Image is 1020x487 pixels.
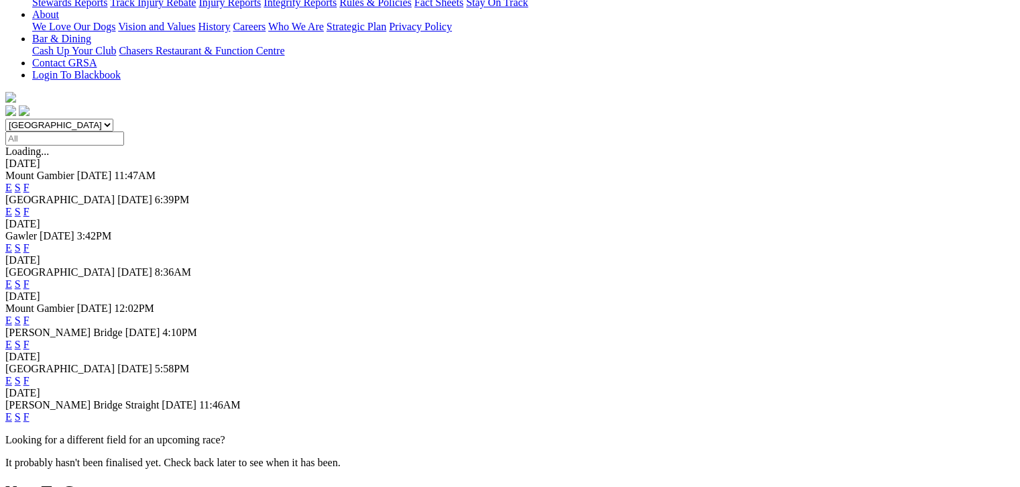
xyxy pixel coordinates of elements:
a: Who We Are [268,21,324,32]
div: Bar & Dining [32,45,1015,57]
partial: It probably hasn't been finalised yet. Check back later to see when it has been. [5,457,341,468]
div: [DATE] [5,290,1015,303]
div: [DATE] [5,254,1015,266]
span: [GEOGRAPHIC_DATA] [5,363,115,374]
a: Login To Blackbook [32,69,121,80]
div: [DATE] [5,351,1015,363]
div: About [32,21,1015,33]
a: F [23,375,30,386]
a: Contact GRSA [32,57,97,68]
a: F [23,182,30,193]
a: F [23,278,30,290]
a: S [15,182,21,193]
span: [PERSON_NAME] Bridge [5,327,123,338]
span: 12:02PM [114,303,154,314]
span: [DATE] [77,303,112,314]
a: Bar & Dining [32,33,91,44]
img: facebook.svg [5,105,16,116]
a: E [5,206,12,217]
a: F [23,242,30,254]
a: Cash Up Your Club [32,45,116,56]
span: 6:39PM [155,194,190,205]
a: S [15,206,21,217]
span: 8:36AM [155,266,191,278]
span: [DATE] [117,363,152,374]
span: [DATE] [162,399,196,411]
span: Gawler [5,230,37,241]
a: E [5,411,12,423]
span: [DATE] [125,327,160,338]
a: S [15,411,21,423]
a: F [23,339,30,350]
span: Mount Gambier [5,170,74,181]
div: [DATE] [5,218,1015,230]
a: E [5,339,12,350]
a: E [5,242,12,254]
a: S [15,242,21,254]
div: [DATE] [5,158,1015,170]
a: Chasers Restaurant & Function Centre [119,45,284,56]
a: We Love Our Dogs [32,21,115,32]
a: E [5,315,12,326]
a: About [32,9,59,20]
a: Privacy Policy [389,21,452,32]
span: 11:47AM [114,170,156,181]
a: F [23,411,30,423]
span: 3:42PM [77,230,112,241]
span: 11:46AM [199,399,241,411]
a: S [15,375,21,386]
a: F [23,315,30,326]
span: [DATE] [77,170,112,181]
span: [DATE] [117,266,152,278]
span: [DATE] [117,194,152,205]
span: [GEOGRAPHIC_DATA] [5,194,115,205]
span: Loading... [5,146,49,157]
a: Strategic Plan [327,21,386,32]
a: Careers [233,21,266,32]
img: twitter.svg [19,105,30,116]
span: [DATE] [40,230,74,241]
a: S [15,278,21,290]
p: Looking for a different field for an upcoming race? [5,434,1015,446]
a: Vision and Values [118,21,195,32]
a: E [5,278,12,290]
input: Select date [5,131,124,146]
a: F [23,206,30,217]
img: logo-grsa-white.png [5,92,16,103]
span: Mount Gambier [5,303,74,314]
span: 5:58PM [155,363,190,374]
a: History [198,21,230,32]
span: 4:10PM [162,327,197,338]
a: S [15,315,21,326]
span: [PERSON_NAME] Bridge Straight [5,399,159,411]
span: [GEOGRAPHIC_DATA] [5,266,115,278]
a: E [5,375,12,386]
div: [DATE] [5,387,1015,399]
a: E [5,182,12,193]
a: S [15,339,21,350]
